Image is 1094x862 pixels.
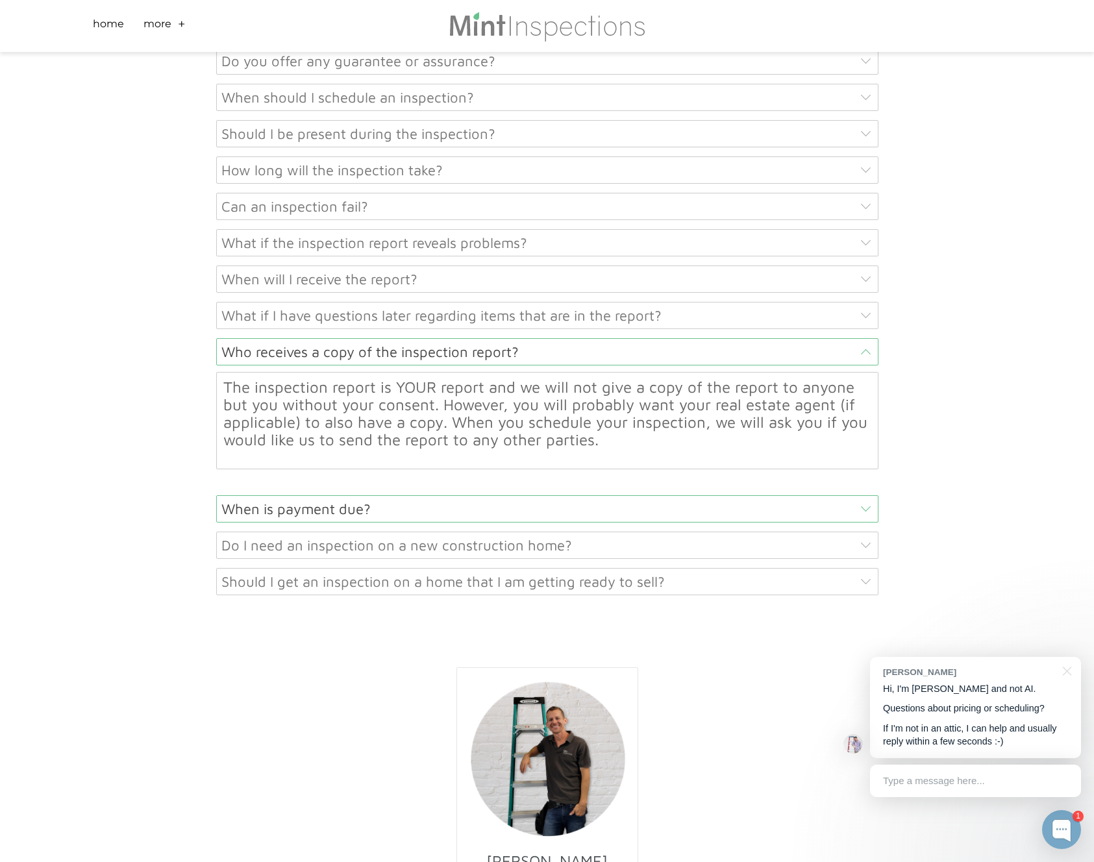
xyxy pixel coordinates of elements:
div: Should I get an inspection on a home that I am getting ready to sell? [216,568,878,595]
a: Home [93,16,124,36]
div: How long will the inspection take? [216,156,878,184]
div: 1 [1073,811,1084,822]
a: + [178,16,186,36]
img: Josh Molleur [843,734,863,754]
div: [PERSON_NAME] [883,666,1055,678]
img: Picture [470,681,626,837]
div: Type a message here... [870,765,1081,797]
div: Should I be present during the inspection? [216,120,878,147]
p: If I'm not in an attic, I can help and usually reply within a few seconds :-) [883,722,1068,748]
p: Questions about pricing or scheduling? [883,702,1068,715]
a: More [143,16,171,36]
font: The inspection report is YOUR report and we will not give a copy of the report to anyone but you ... [223,378,867,449]
div: When will I receive the report? [216,265,878,293]
p: Hi, I'm [PERSON_NAME] and not AI. [883,682,1068,696]
div: Do I need an inspection on a new construction home? [216,532,878,559]
div: What if I have questions later regarding items that are in the report? [216,302,878,329]
div: Do you offer any guarantee or assurance? [216,47,878,75]
div: Who receives a copy of the inspection report? [216,338,878,365]
div: When is payment due? [216,495,878,523]
div: Can an inspection fail? [216,193,878,220]
div: When should I schedule an inspection? [216,84,878,111]
div: What if the inspection report reveals problems? [216,229,878,256]
img: Mint Inspections [448,10,646,42]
